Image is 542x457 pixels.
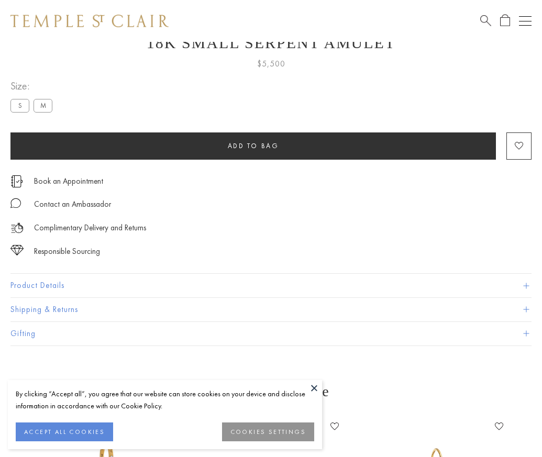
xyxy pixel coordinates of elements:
[16,388,314,412] div: By clicking “Accept all”, you agree that our website can store cookies on your device and disclos...
[10,245,24,255] img: icon_sourcing.svg
[10,198,21,208] img: MessageIcon-01_2.svg
[222,422,314,441] button: COOKIES SETTINGS
[10,274,532,297] button: Product Details
[34,99,52,112] label: M
[228,141,279,150] span: Add to bag
[10,221,24,235] img: icon_delivery.svg
[10,132,496,160] button: Add to bag
[34,175,103,187] a: Book an Appointment
[10,34,532,52] h1: 18K Small Serpent Amulet
[10,175,23,187] img: icon_appointment.svg
[480,14,491,27] a: Search
[10,99,29,112] label: S
[34,221,146,235] p: Complimentary Delivery and Returns
[10,77,57,95] span: Size:
[34,198,111,211] div: Contact an Ambassador
[34,245,100,258] div: Responsible Sourcing
[16,422,113,441] button: ACCEPT ALL COOKIES
[500,14,510,27] a: Open Shopping Bag
[519,15,532,27] button: Open navigation
[10,298,532,321] button: Shipping & Returns
[257,57,285,71] span: $5,500
[10,322,532,345] button: Gifting
[10,15,169,27] img: Temple St. Clair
